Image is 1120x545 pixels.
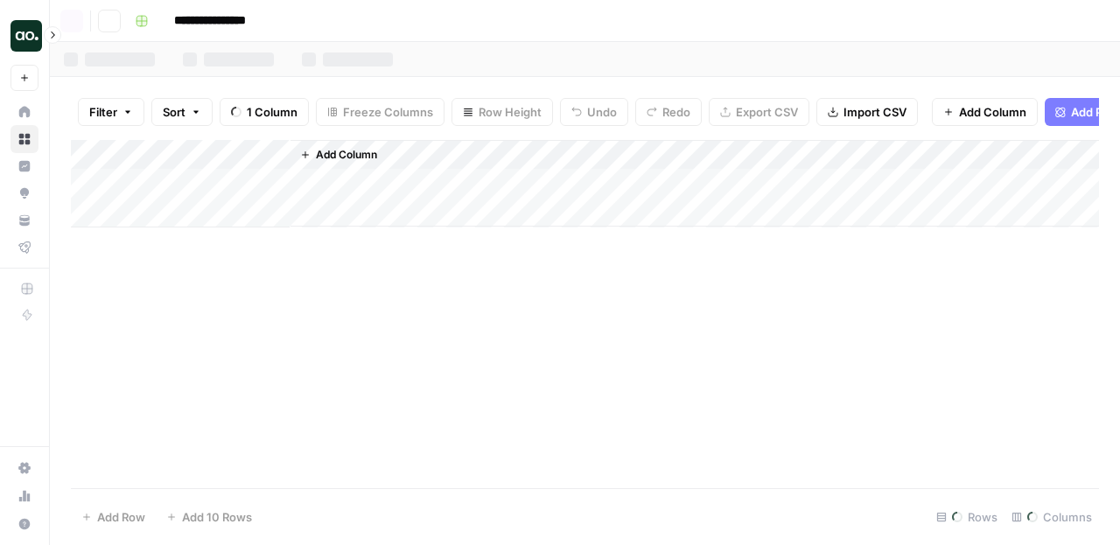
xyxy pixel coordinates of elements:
[709,98,809,126] button: Export CSV
[163,103,185,121] span: Sort
[156,503,262,531] button: Add 10 Rows
[97,508,145,526] span: Add Row
[932,98,1038,126] button: Add Column
[10,206,38,234] a: Your Data
[1004,503,1099,531] div: Columns
[10,234,38,262] a: Flightpath
[959,103,1026,121] span: Add Column
[662,103,690,121] span: Redo
[451,98,553,126] button: Row Height
[587,103,617,121] span: Undo
[560,98,628,126] button: Undo
[316,98,444,126] button: Freeze Columns
[343,103,433,121] span: Freeze Columns
[71,503,156,531] button: Add Row
[929,503,1004,531] div: Rows
[10,98,38,126] a: Home
[635,98,702,126] button: Redo
[10,179,38,207] a: Opportunities
[182,508,252,526] span: Add 10 Rows
[10,14,38,58] button: Workspace: AO Internal Ops
[10,454,38,482] a: Settings
[247,103,297,121] span: 1 Column
[10,152,38,180] a: Insights
[293,143,384,166] button: Add Column
[10,482,38,510] a: Usage
[316,147,377,163] span: Add Column
[816,98,918,126] button: Import CSV
[10,125,38,153] a: Browse
[151,98,213,126] button: Sort
[10,20,42,52] img: AO Internal Ops Logo
[736,103,798,121] span: Export CSV
[10,510,38,538] button: Help + Support
[479,103,542,121] span: Row Height
[89,103,117,121] span: Filter
[78,98,144,126] button: Filter
[843,103,906,121] span: Import CSV
[220,98,309,126] button: 1 Column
